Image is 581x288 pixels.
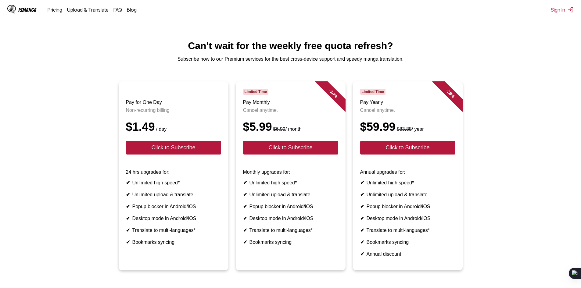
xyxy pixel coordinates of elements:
[360,141,455,155] button: Click to Subscribe
[7,5,16,13] img: IsManga Logo
[126,204,130,209] b: ✔
[126,216,130,221] b: ✔
[126,192,221,197] li: Unlimited upload & translate
[243,227,338,233] li: Translate to multi-languages*
[360,89,386,95] span: Limited Time
[360,108,455,113] p: Cancel anytime.
[551,7,574,13] button: Sign In
[360,251,364,257] b: ✔
[126,141,221,155] button: Click to Subscribe
[272,126,302,132] small: / month
[243,192,338,197] li: Unlimited upload & translate
[432,75,468,112] div: - 28 %
[126,215,221,221] li: Desktop mode in Android/iOS
[360,251,455,257] li: Annual discount
[126,180,130,185] b: ✔
[126,204,221,209] li: Popup blocker in Android/iOS
[273,126,285,132] s: $6.99
[360,216,364,221] b: ✔
[243,204,338,209] li: Popup blocker in Android/iOS
[126,228,130,233] b: ✔
[396,126,424,132] small: / year
[243,239,338,245] li: Bookmarks syncing
[360,239,455,245] li: Bookmarks syncing
[126,108,221,113] p: Non-recurring billing
[126,120,221,133] div: $1.49
[243,120,338,133] div: $5.99
[360,192,455,197] li: Unlimited upload & translate
[243,180,247,185] b: ✔
[243,216,247,221] b: ✔
[243,100,338,105] h3: Pay Monthly
[126,227,221,233] li: Translate to multi-languages*
[243,169,338,175] p: Monthly upgrades for:
[243,240,247,245] b: ✔
[360,204,455,209] li: Popup blocker in Android/iOS
[243,192,247,197] b: ✔
[360,228,364,233] b: ✔
[360,215,455,221] li: Desktop mode in Android/iOS
[127,7,137,13] a: Blog
[126,239,221,245] li: Bookmarks syncing
[360,100,455,105] h3: Pay Yearly
[126,192,130,197] b: ✔
[360,204,364,209] b: ✔
[360,180,364,185] b: ✔
[243,180,338,186] li: Unlimited high speed*
[5,56,576,62] p: Subscribe now to our Premium services for the best cross-device support and speedy manga translat...
[113,7,122,13] a: FAQ
[243,108,338,113] p: Cancel anytime.
[360,180,455,186] li: Unlimited high speed*
[243,89,268,95] span: Limited Time
[5,40,576,52] h1: Can't wait for the weekly free quota refresh?
[360,192,364,197] b: ✔
[243,141,338,155] button: Click to Subscribe
[397,126,412,132] s: $83.88
[360,120,455,133] div: $59.99
[315,75,351,112] div: - 14 %
[48,7,62,13] a: Pricing
[126,240,130,245] b: ✔
[7,5,48,15] a: IsManga LogoIsManga
[360,169,455,175] p: Annual upgrades for:
[360,240,364,245] b: ✔
[243,215,338,221] li: Desktop mode in Android/iOS
[243,204,247,209] b: ✔
[360,227,455,233] li: Translate to multi-languages*
[126,180,221,186] li: Unlimited high speed*
[126,169,221,175] p: 24 hrs upgrades for:
[568,7,574,13] img: Sign out
[243,228,247,233] b: ✔
[18,7,37,13] div: IsManga
[67,7,109,13] a: Upload & Translate
[155,126,167,132] small: / day
[126,100,221,105] h3: Pay for One Day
